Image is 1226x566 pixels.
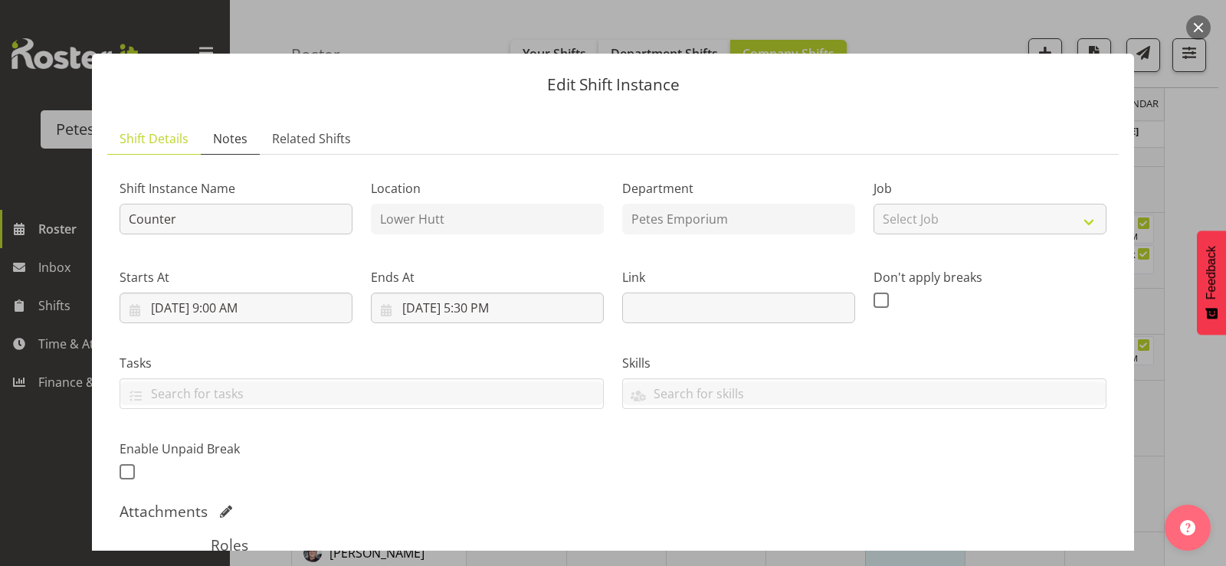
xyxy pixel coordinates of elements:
input: Search for tasks [120,381,603,405]
label: Job [874,179,1106,198]
input: Click to select... [120,293,352,323]
p: Edit Shift Instance [107,77,1119,93]
label: Tasks [120,354,604,372]
input: Click to select... [371,293,604,323]
label: Location [371,179,604,198]
span: Feedback [1205,246,1218,299]
h5: Roles [211,536,1015,555]
label: Enable Unpaid Break [120,440,352,458]
label: Don't apply breaks [874,268,1106,286]
img: help-xxl-2.png [1180,520,1195,535]
span: Related Shifts [272,129,351,148]
label: Link [622,268,855,286]
label: Department [622,179,855,198]
h5: Attachments [120,502,208,521]
input: Shift Instance Name [120,204,352,234]
button: Feedback - Show survey [1197,231,1226,335]
label: Skills [622,354,1106,372]
span: Notes [213,129,247,148]
label: Shift Instance Name [120,179,352,198]
label: Starts At [120,268,352,286]
input: Search for skills [623,381,1106,405]
span: Shift Details [120,129,188,148]
label: Ends At [371,268,604,286]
